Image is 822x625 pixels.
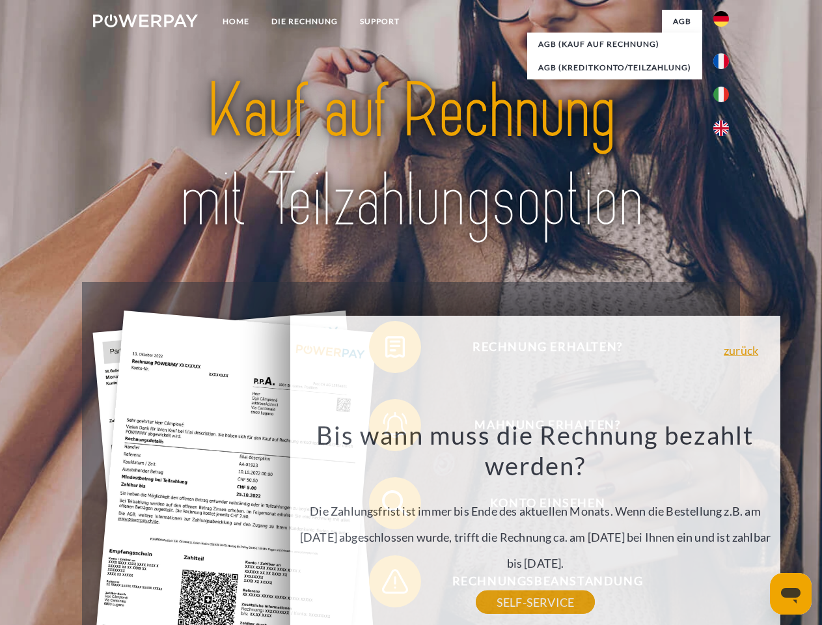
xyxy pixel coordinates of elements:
a: SUPPORT [349,10,411,33]
img: logo-powerpay-white.svg [93,14,198,27]
img: en [713,120,729,136]
a: DIE RECHNUNG [260,10,349,33]
a: SELF-SERVICE [476,590,595,614]
a: Home [212,10,260,33]
a: AGB (Kauf auf Rechnung) [527,33,702,56]
a: AGB (Kreditkonto/Teilzahlung) [527,56,702,79]
img: title-powerpay_de.svg [124,62,698,249]
img: fr [713,53,729,69]
img: de [713,11,729,27]
img: it [713,87,729,102]
a: agb [662,10,702,33]
a: zurück [724,344,758,356]
div: Die Zahlungsfrist ist immer bis Ende des aktuellen Monats. Wenn die Bestellung z.B. am [DATE] abg... [298,419,773,602]
h3: Bis wann muss die Rechnung bezahlt werden? [298,419,773,482]
iframe: Schaltfläche zum Öffnen des Messaging-Fensters [770,573,812,615]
